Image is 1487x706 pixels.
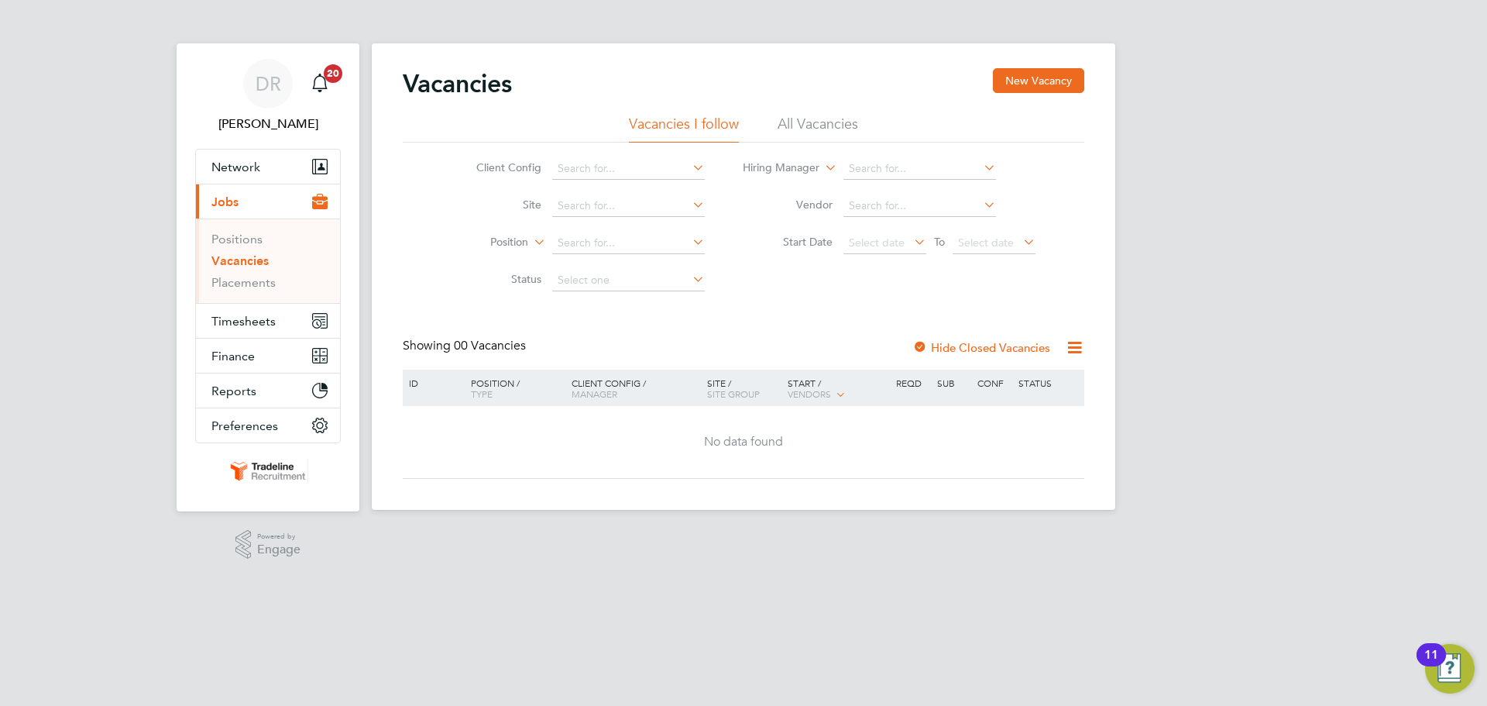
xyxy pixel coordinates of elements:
[211,418,278,433] span: Preferences
[195,115,341,133] span: Demi Richens
[196,408,340,443] button: Preferences
[196,304,340,338] button: Timesheets
[778,115,858,143] li: All Vacancies
[568,370,703,407] div: Client Config /
[177,43,359,511] nav: Main navigation
[933,370,974,396] div: Sub
[235,530,301,560] a: Powered byEngage
[196,150,340,184] button: Network
[405,370,459,396] div: ID
[471,387,493,400] span: Type
[196,374,340,408] button: Reports
[552,270,705,291] input: Select one
[211,253,269,268] a: Vacancies
[843,195,996,217] input: Search for...
[452,198,541,212] label: Site
[196,184,340,219] button: Jobs
[912,340,1050,355] label: Hide Closed Vacancies
[784,370,892,408] div: Start /
[211,160,260,174] span: Network
[929,232,950,252] span: To
[452,160,541,174] label: Client Config
[324,64,342,83] span: 20
[743,198,833,212] label: Vendor
[730,160,819,176] label: Hiring Manager
[1425,644,1475,694] button: Open Resource Center, 11 new notifications
[974,370,1014,396] div: Conf
[211,349,255,363] span: Finance
[892,370,932,396] div: Reqd
[403,338,529,354] div: Showing
[211,314,276,329] span: Timesheets
[452,272,541,286] label: Status
[304,59,335,108] a: 20
[552,232,705,254] input: Search for...
[196,219,340,303] div: Jobs
[257,543,300,556] span: Engage
[993,68,1084,93] button: New Vacancy
[228,459,308,484] img: tradelinerecruitment-logo-retina.png
[788,387,831,400] span: Vendors
[629,115,739,143] li: Vacancies I follow
[405,434,1082,450] div: No data found
[195,459,341,484] a: Go to home page
[211,275,276,290] a: Placements
[196,339,340,373] button: Finance
[572,387,617,400] span: Manager
[958,236,1014,250] span: Select date
[403,68,512,99] h2: Vacancies
[454,338,526,353] span: 00 Vacancies
[843,158,996,180] input: Search for...
[257,530,300,543] span: Powered by
[195,59,341,133] a: DR[PERSON_NAME]
[256,74,281,94] span: DR
[211,232,263,246] a: Positions
[849,236,905,250] span: Select date
[552,195,705,217] input: Search for...
[211,195,239,209] span: Jobs
[707,387,760,400] span: Site Group
[211,384,256,398] span: Reports
[439,235,528,250] label: Position
[1015,370,1082,396] div: Status
[552,158,705,180] input: Search for...
[1424,655,1438,675] div: 11
[703,370,785,407] div: Site /
[459,370,568,407] div: Position /
[743,235,833,249] label: Start Date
